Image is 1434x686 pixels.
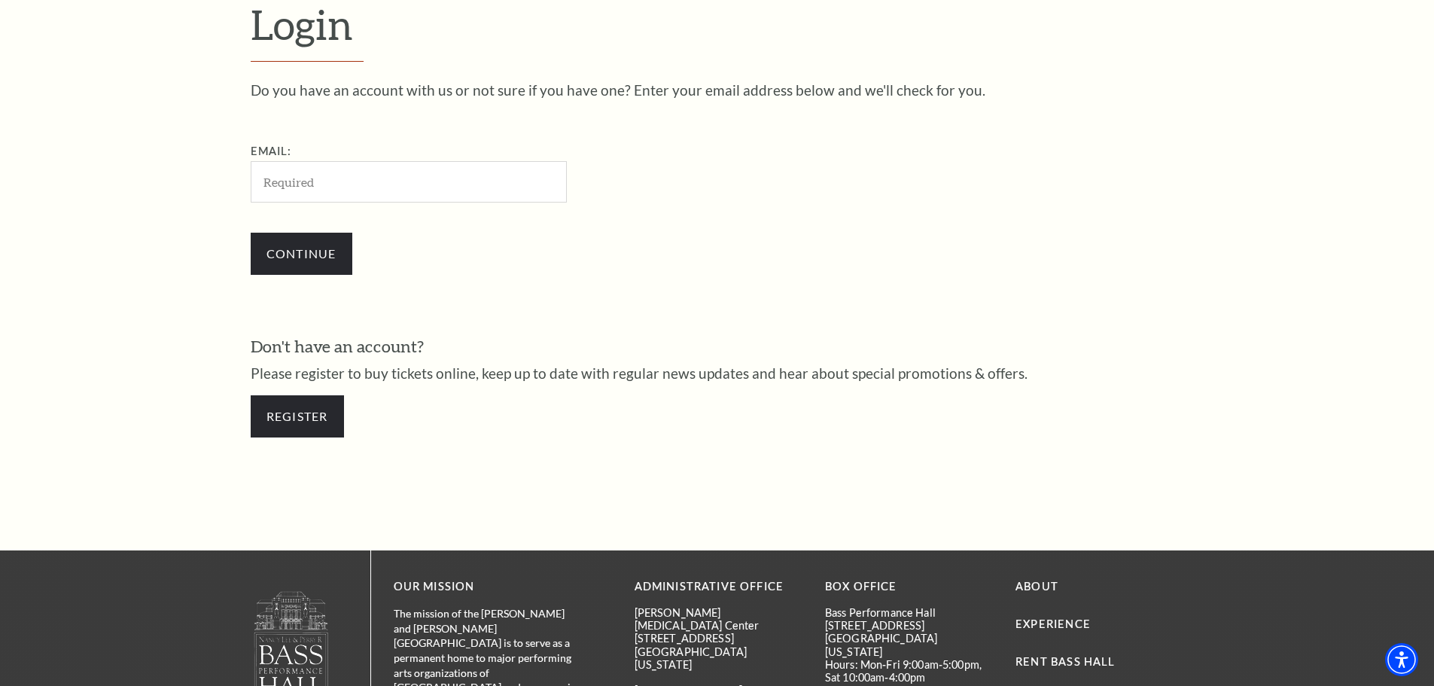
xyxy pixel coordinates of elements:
p: [GEOGRAPHIC_DATA][US_STATE] [825,632,993,658]
input: Required [251,161,567,203]
p: [PERSON_NAME][MEDICAL_DATA] Center [635,606,802,633]
p: Administrative Office [635,578,802,596]
p: Do you have an account with us or not sure if you have one? Enter your email address below and we... [251,83,1184,97]
a: Register [251,395,344,438]
p: [STREET_ADDRESS] [635,632,802,645]
div: Accessibility Menu [1385,643,1418,676]
p: [STREET_ADDRESS] [825,619,993,632]
input: Submit button [251,233,352,275]
p: Please register to buy tickets online, keep up to date with regular news updates and hear about s... [251,366,1184,380]
p: [GEOGRAPHIC_DATA][US_STATE] [635,645,802,672]
p: OUR MISSION [394,578,582,596]
p: Hours: Mon-Fri 9:00am-5:00pm, Sat 10:00am-4:00pm [825,658,993,684]
p: Bass Performance Hall [825,606,993,619]
h3: Don't have an account? [251,335,1184,358]
a: Experience [1015,617,1091,630]
label: Email: [251,145,292,157]
p: BOX OFFICE [825,578,993,596]
a: About [1015,580,1058,593]
a: Rent Bass Hall [1015,655,1115,668]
